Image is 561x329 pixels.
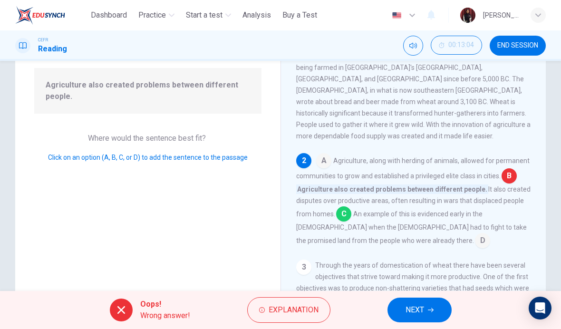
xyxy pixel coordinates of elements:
span: A [316,153,331,168]
span: Wrong answer! [140,310,190,321]
button: NEXT [387,298,452,322]
span: Analysis [242,10,271,21]
span: 00:13:04 [448,41,474,49]
button: END SESSION [490,36,546,56]
span: An example of this is evidenced early in the [DEMOGRAPHIC_DATA] when the [DEMOGRAPHIC_DATA] had t... [296,210,527,244]
span: Click on an option (A, B, C, or D) to add the sentence to the passage [48,154,248,161]
span: Oops! [140,299,190,310]
span: Agriculture also created problems between different people. [296,184,488,194]
button: 00:13:04 [431,36,482,55]
span: CEFR [38,37,48,43]
span: C [336,206,351,222]
span: It also created disputes over productive areas, often resulting in wars that displaced people fro... [296,185,531,218]
div: Hide [431,36,482,56]
span: Practice [138,10,166,21]
a: ELTC logo [15,6,87,25]
button: Start a test [182,7,235,24]
span: NEXT [406,303,424,317]
img: ELTC logo [15,6,65,25]
div: Open Intercom Messenger [529,297,551,319]
span: Where would the sentence best fit? [88,134,208,143]
div: 2 [296,153,311,168]
img: en [391,12,403,19]
h1: Reading [38,43,67,55]
button: Explanation [247,297,330,323]
span: Agriculture, along with herding of animals, allowed for permanent communities to grow and establi... [296,157,530,180]
span: Buy a Test [282,10,317,21]
button: Dashboard [87,7,131,24]
img: Profile picture [460,8,475,23]
div: 3 [296,260,311,275]
span: Agriculture also created problems between different people. [46,79,250,102]
span: Start a test [186,10,222,21]
span: Dashboard [91,10,127,21]
span: D [475,233,490,248]
button: Buy a Test [279,7,321,24]
button: Practice [135,7,178,24]
span: B [502,168,517,184]
span: END SESSION [497,42,538,49]
div: Mute [403,36,423,56]
button: Analysis [239,7,275,24]
div: [PERSON_NAME] [483,10,519,21]
span: Explanation [269,303,319,317]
